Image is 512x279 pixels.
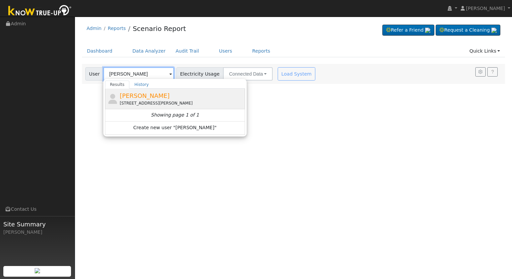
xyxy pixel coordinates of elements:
a: Help Link [487,67,498,77]
span: User [85,67,104,81]
a: Reports [108,26,126,31]
span: [PERSON_NAME] [466,6,505,11]
span: Create new user "[PERSON_NAME]" [133,124,217,132]
a: Data Analyzer [127,45,171,57]
div: [PERSON_NAME] [3,229,71,236]
a: Quick Links [464,45,505,57]
img: Know True-Up [5,4,75,19]
span: Site Summary [3,220,71,229]
span: Electricity Usage [176,67,223,81]
button: Connected Data [223,67,273,81]
i: Showing page 1 of 1 [151,112,199,119]
input: Select a User [103,67,174,81]
button: Settings [475,67,486,77]
img: retrieve [491,28,497,33]
a: Results [105,81,130,89]
img: retrieve [35,268,40,273]
div: [STREET_ADDRESS][PERSON_NAME] [120,100,243,106]
a: Reports [247,45,275,57]
img: retrieve [425,28,430,33]
a: Request a Cleaning [436,25,500,36]
a: Scenario Report [133,25,186,33]
span: [PERSON_NAME] [120,92,170,99]
a: Dashboard [82,45,118,57]
a: Audit Trail [171,45,204,57]
a: History [129,81,154,89]
a: Users [214,45,237,57]
a: Refer a Friend [382,25,434,36]
a: Admin [87,26,102,31]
